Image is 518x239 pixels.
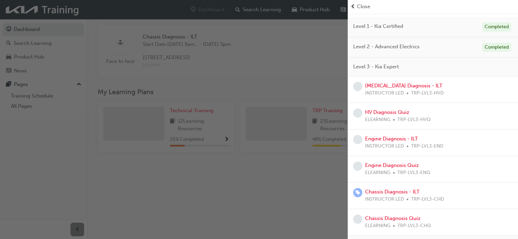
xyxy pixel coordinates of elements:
span: TRP-LVL3-CHQ [397,222,431,230]
span: ELEARNING [365,169,390,177]
span: ELEARNING [365,222,390,230]
span: learningRecordVerb_ENROLL-icon [353,188,362,197]
span: INSTRUCTOR LED [365,195,404,203]
span: learningRecordVerb_NONE-icon [353,82,362,91]
span: TRP-LVL3-ENQ [397,169,430,177]
span: learningRecordVerb_NONE-icon [353,108,362,118]
div: Completed [482,22,511,32]
a: Chassis Diagnosis Quiz [365,215,421,221]
div: Completed [482,43,511,52]
a: [MEDICAL_DATA] Diagnosis - ILT [365,83,442,89]
span: TRP-LVL3-END [411,142,443,150]
a: Engine Diagnosis Quiz [365,162,419,168]
span: ELEARNING [365,116,390,124]
span: Level 1 - Kia Certified [353,22,403,30]
span: Level 3 - Kia Expert [353,63,399,71]
span: TRP-LVL3-HVD [411,89,444,97]
span: prev-icon [350,3,356,11]
span: Level 2 - Advanced Electrics [353,43,420,51]
span: learningRecordVerb_NONE-icon [353,215,362,224]
span: INSTRUCTOR LED [365,89,404,97]
a: HV Diagnosis Quiz [365,109,409,115]
span: INSTRUCTOR LED [365,142,404,150]
button: prev-iconClose [350,3,515,11]
span: TRP-LVL3-HVQ [397,116,430,124]
a: Engine Diagnosis - ILT [365,136,418,142]
span: Close [357,3,370,11]
span: learningRecordVerb_NONE-icon [353,161,362,171]
span: learningRecordVerb_NONE-icon [353,135,362,144]
span: TRP-LVL3-CHD [411,195,444,203]
a: Chassis Diagnosis - ILT [365,189,420,195]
